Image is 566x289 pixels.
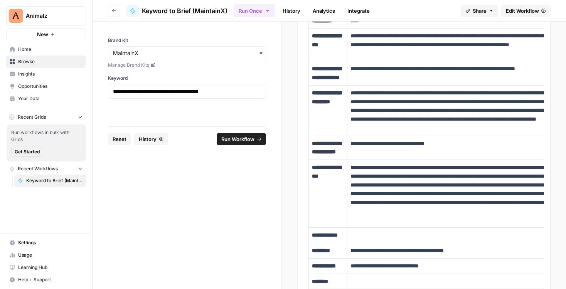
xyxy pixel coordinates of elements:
span: Learning Hub [18,264,83,271]
a: Manage Brand Kits [108,62,266,69]
label: Brand Kit [108,37,266,44]
a: Insights [6,68,86,80]
button: Recent Workflows [6,163,86,175]
img: Animalz Logo [9,9,23,23]
span: History [139,135,157,143]
a: Your Data [6,92,86,105]
span: Edit Workflow [506,7,539,15]
button: Run Workflow [217,133,266,145]
label: Keyword [108,75,266,82]
span: Reset [113,135,126,143]
a: History [278,5,305,17]
span: Usage [18,252,83,259]
button: Share [461,5,498,17]
span: Keyword to Brief (MaintainX) [142,6,227,15]
button: New [6,29,86,40]
a: Browse [6,55,86,68]
a: Integrate [343,5,374,17]
span: Browse [18,58,83,65]
a: Learning Hub [6,261,86,274]
a: Home [6,43,86,55]
span: New [37,30,48,38]
button: Reset [108,133,131,145]
span: Recent Workflows [18,165,58,172]
span: Share [473,7,487,15]
span: Animalz [26,12,72,20]
button: History [134,133,168,145]
span: Insights [18,71,83,77]
input: MaintainX [113,49,261,57]
span: Get Started [15,148,40,155]
span: Opportunities [18,83,83,90]
span: Settings [18,239,83,246]
span: Your Data [18,95,83,102]
span: Recent Grids [18,114,46,121]
span: Run Workflow [221,135,254,143]
a: Settings [6,237,86,249]
a: Opportunities [6,80,86,92]
button: Help + Support [6,274,86,286]
button: Workspace: Animalz [6,6,86,25]
span: Home [18,46,83,53]
a: Usage [6,249,86,261]
span: Run workflows in bulk with Grids [11,129,81,143]
button: Run Once [234,4,275,17]
button: Get Started [11,147,43,157]
a: Keyword to Brief (MaintainX) [126,5,227,17]
button: Recent Grids [6,111,86,123]
span: Keyword to Brief (MaintainX) [26,177,83,184]
span: Help + Support [18,276,83,283]
a: Edit Workflow [501,5,551,17]
a: Keyword to Brief (MaintainX) [14,175,86,187]
a: Analytics [308,5,340,17]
